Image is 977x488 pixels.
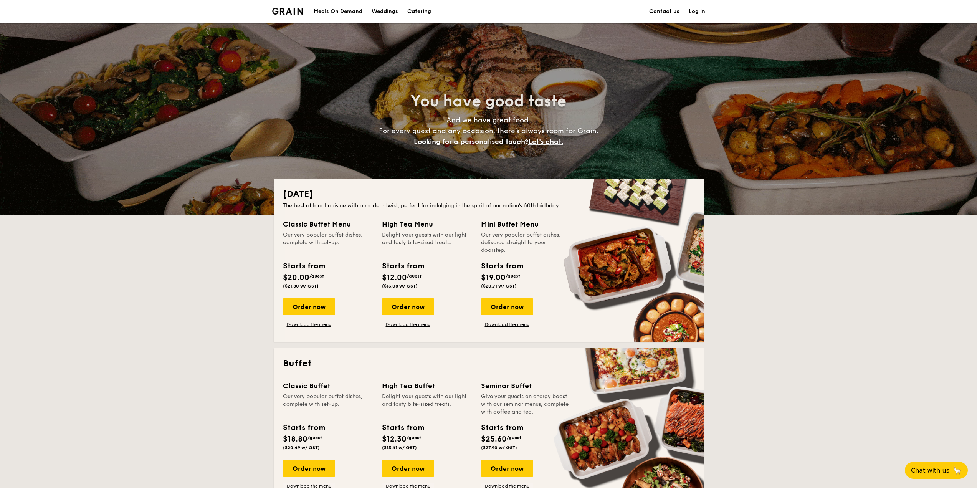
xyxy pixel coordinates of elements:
div: Our very popular buffet dishes, complete with set-up. [283,231,373,254]
div: Classic Buffet [283,380,373,391]
div: Our very popular buffet dishes, delivered straight to your doorstep. [481,231,571,254]
div: High Tea Buffet [382,380,472,391]
span: /guest [307,435,322,440]
div: Order now [283,298,335,315]
a: Logotype [272,8,303,15]
span: Chat with us [911,467,949,474]
div: Order now [382,460,434,477]
div: Order now [481,298,533,315]
a: Download the menu [481,321,533,328]
span: ($27.90 w/ GST) [481,445,517,450]
div: Order now [283,460,335,477]
span: /guest [407,435,421,440]
span: 🦙 [952,466,962,475]
div: Classic Buffet Menu [283,219,373,230]
span: $19.00 [481,273,506,282]
span: Let's chat. [528,137,563,146]
div: Delight your guests with our light and tasty bite-sized treats. [382,231,472,254]
span: /guest [507,435,521,440]
h2: Buffet [283,357,694,370]
span: $12.00 [382,273,407,282]
div: High Tea Menu [382,219,472,230]
div: The best of local cuisine with a modern twist, perfect for indulging in the spirit of our nation’... [283,202,694,210]
span: $25.60 [481,435,507,444]
span: ($21.80 w/ GST) [283,283,319,289]
div: Order now [481,460,533,477]
div: Delight your guests with our light and tasty bite-sized treats. [382,393,472,416]
span: $18.80 [283,435,307,444]
div: Starts from [481,260,523,272]
span: ($13.08 w/ GST) [382,283,418,289]
div: Starts from [283,422,325,433]
div: Starts from [382,260,424,272]
a: Download the menu [283,321,335,328]
div: Starts from [382,422,424,433]
span: $20.00 [283,273,309,282]
div: Starts from [481,422,523,433]
h2: [DATE] [283,188,694,200]
span: /guest [407,273,422,279]
span: $12.30 [382,435,407,444]
span: ($13.41 w/ GST) [382,445,417,450]
span: ($20.49 w/ GST) [283,445,320,450]
span: /guest [506,273,520,279]
div: Seminar Buffet [481,380,571,391]
span: /guest [309,273,324,279]
a: Download the menu [382,321,434,328]
div: Our very popular buffet dishes, complete with set-up. [283,393,373,416]
span: ($20.71 w/ GST) [481,283,517,289]
button: Chat with us🦙 [905,462,968,479]
div: Order now [382,298,434,315]
div: Starts from [283,260,325,272]
div: Give your guests an energy boost with our seminar menus, complete with coffee and tea. [481,393,571,416]
img: Grain [272,8,303,15]
div: Mini Buffet Menu [481,219,571,230]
